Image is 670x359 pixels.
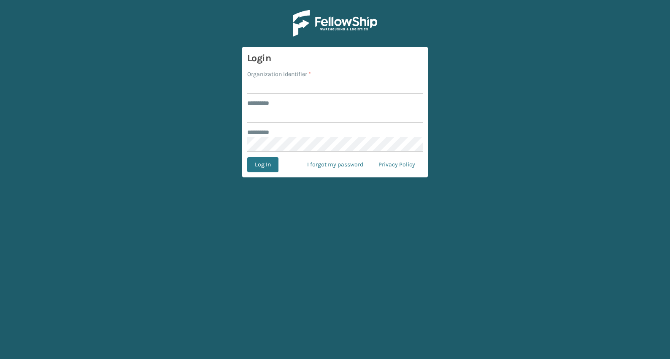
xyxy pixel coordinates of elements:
h3: Login [247,52,423,65]
img: Logo [293,10,377,37]
a: Privacy Policy [371,157,423,172]
label: Organization Identifier [247,70,311,79]
a: I forgot my password [300,157,371,172]
button: Log In [247,157,278,172]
